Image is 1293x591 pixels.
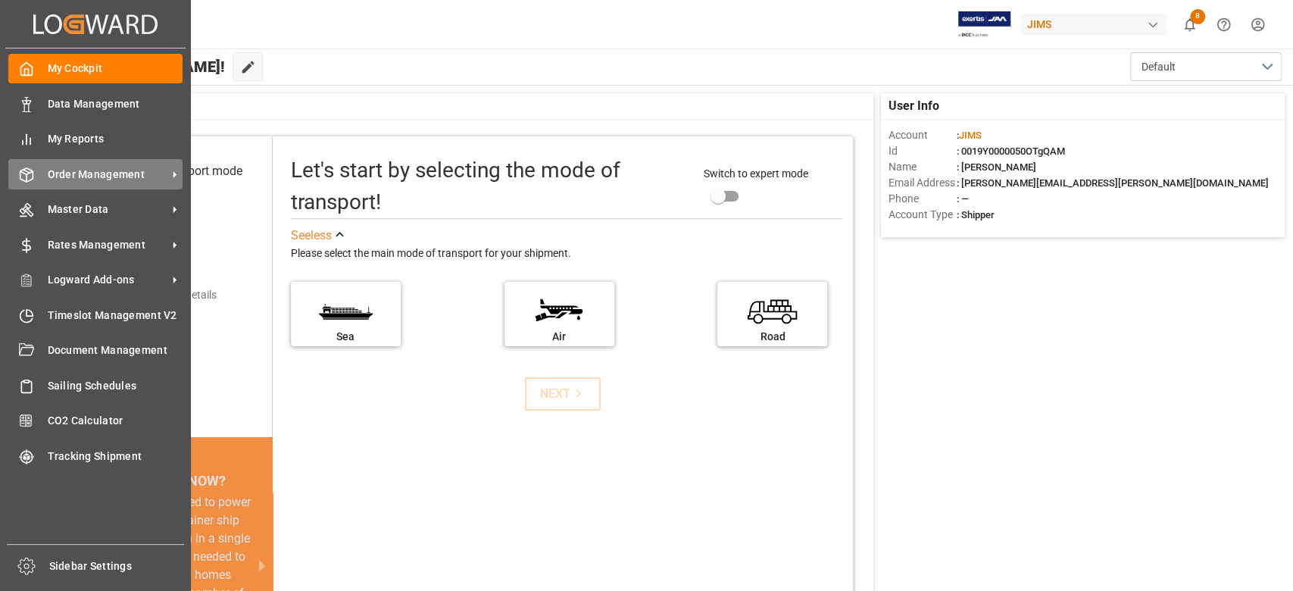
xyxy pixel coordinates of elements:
a: Tracking Shipment [8,441,183,471]
span: Document Management [48,342,183,358]
span: Tracking Shipment [48,449,183,464]
button: show 8 new notifications [1173,8,1207,42]
span: Data Management [48,96,183,112]
div: Select transport mode [125,162,242,180]
img: Exertis%20JAM%20-%20Email%20Logo.jpg_1722504956.jpg [958,11,1010,38]
span: Timeslot Management V2 [48,308,183,324]
span: CO2 Calculator [48,413,183,429]
span: Sailing Schedules [48,378,183,394]
span: Account Type [889,207,957,223]
a: My Cockpit [8,54,183,83]
button: Help Center [1207,8,1241,42]
div: Please select the main mode of transport for your shipment. [291,245,843,263]
span: Order Management [48,167,167,183]
button: JIMS [1021,10,1173,39]
span: : [957,130,982,141]
div: Road [725,329,820,345]
span: Rates Management [48,237,167,253]
div: Let's start by selecting the mode of transport! [291,155,689,218]
span: My Reports [48,131,183,147]
a: Sailing Schedules [8,371,183,400]
span: User Info [889,97,939,115]
button: NEXT [525,377,601,411]
span: Account [889,127,957,143]
a: CO2 Calculator [8,406,183,436]
span: : — [957,193,969,205]
span: Id [889,143,957,159]
span: : [PERSON_NAME] [957,161,1036,173]
div: Sea [298,329,393,345]
span: Logward Add-ons [48,272,167,288]
span: My Cockpit [48,61,183,77]
div: NEXT [540,385,586,403]
a: Timeslot Management V2 [8,300,183,330]
span: Default [1142,59,1176,75]
span: Sidebar Settings [49,558,185,574]
span: : Shipper [957,209,995,220]
span: Switch to expert mode [704,167,808,180]
span: Phone [889,191,957,207]
a: Data Management [8,89,183,118]
span: 8 [1190,9,1205,24]
span: Master Data [48,202,167,217]
span: : 0019Y0000050OTgQAM [957,145,1065,157]
div: JIMS [1021,14,1167,36]
div: See less [291,227,332,245]
div: Air [512,329,607,345]
span: JIMS [959,130,982,141]
a: Document Management [8,336,183,365]
a: My Reports [8,124,183,154]
button: open menu [1130,52,1282,81]
span: Email Address [889,175,957,191]
span: : [PERSON_NAME][EMAIL_ADDRESS][PERSON_NAME][DOMAIN_NAME] [957,177,1269,189]
span: Name [889,159,957,175]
